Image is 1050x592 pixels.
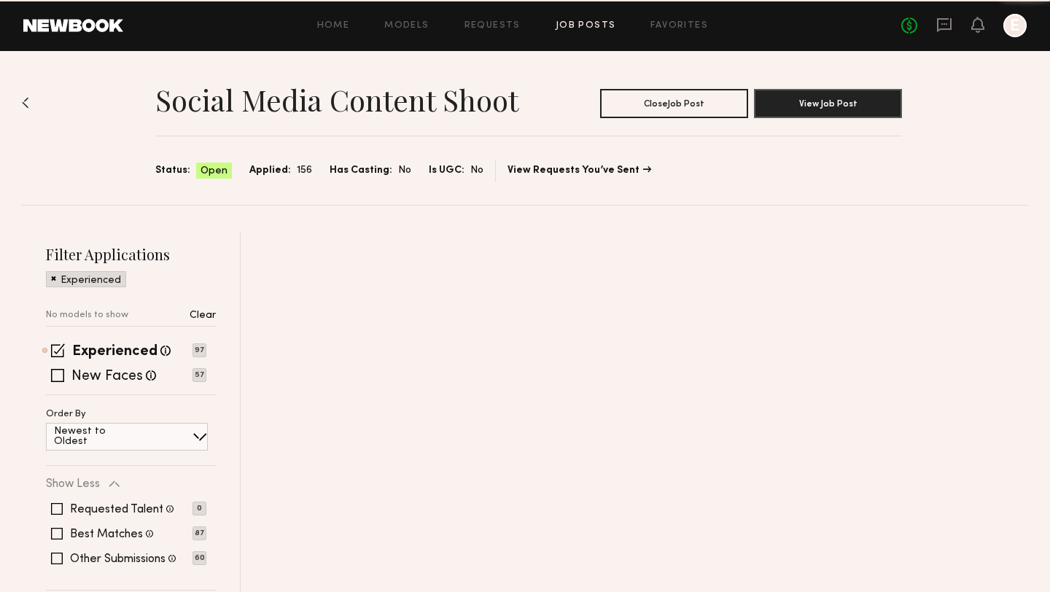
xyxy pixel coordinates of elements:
[190,311,216,321] p: Clear
[70,529,143,540] label: Best Matches
[507,165,651,176] a: View Requests You’ve Sent
[470,163,483,179] span: No
[46,478,100,490] p: Show Less
[192,502,206,515] p: 0
[317,21,350,31] a: Home
[398,163,411,179] span: No
[650,21,708,31] a: Favorites
[54,427,141,447] p: Newest to Oldest
[46,244,216,264] h2: Filter Applications
[192,343,206,357] p: 97
[754,89,902,118] button: View Job Post
[70,504,163,515] label: Requested Talent
[192,526,206,540] p: 87
[155,163,190,179] span: Status:
[72,345,157,359] label: Experienced
[70,553,166,565] label: Other Submissions
[600,89,748,118] button: CloseJob Post
[46,311,128,320] p: No models to show
[46,410,86,419] p: Order By
[330,163,392,179] span: Has Casting:
[384,21,429,31] a: Models
[192,368,206,382] p: 57
[297,163,312,179] span: 156
[429,163,464,179] span: Is UGC:
[201,164,227,179] span: Open
[249,163,291,179] span: Applied:
[464,21,521,31] a: Requests
[22,97,29,109] img: Back to previous page
[1003,14,1027,37] a: E
[556,21,616,31] a: Job Posts
[155,82,518,118] h1: Social Media Content Shoot
[61,276,121,286] p: Experienced
[71,370,143,384] label: New Faces
[192,551,206,565] p: 60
